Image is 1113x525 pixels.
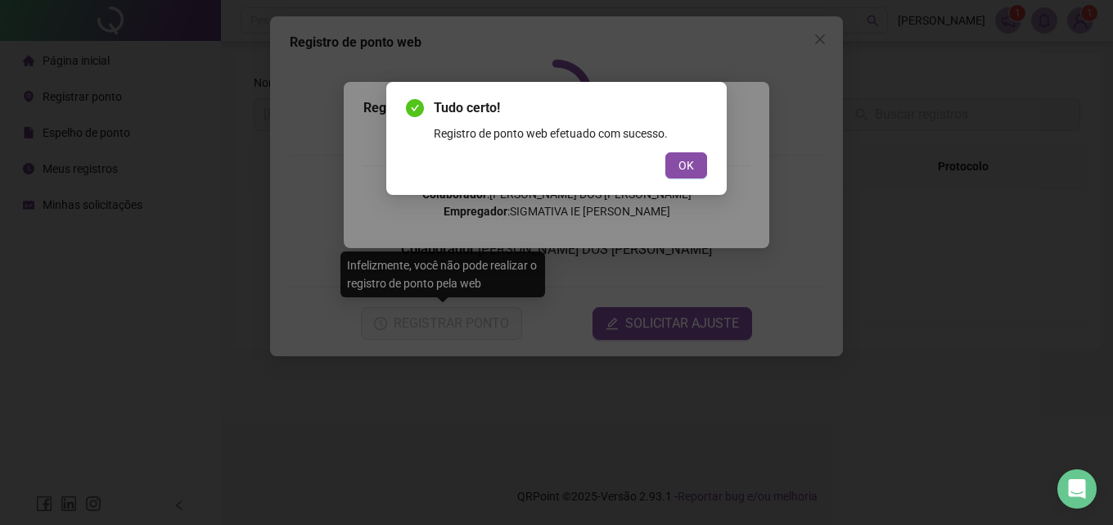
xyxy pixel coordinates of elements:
[665,152,707,179] button: OK
[1057,469,1097,509] div: Open Intercom Messenger
[434,98,707,118] span: Tudo certo!
[678,156,694,174] span: OK
[434,124,707,143] div: Registro de ponto web efetuado com sucesso.
[406,99,424,117] span: check-circle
